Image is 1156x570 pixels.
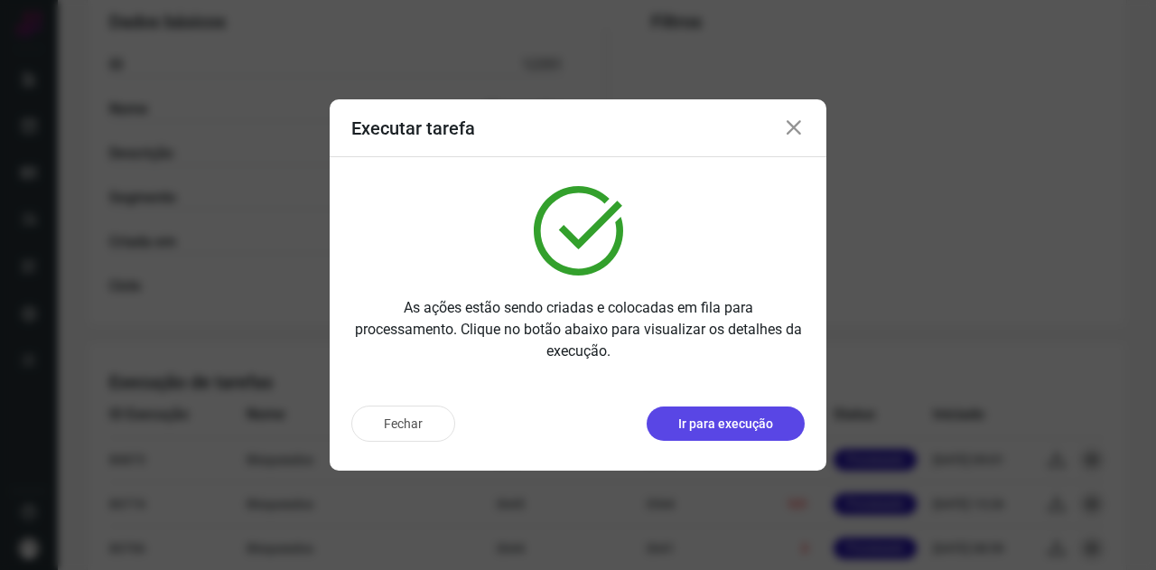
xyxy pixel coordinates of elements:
p: As ações estão sendo criadas e colocadas em fila para processamento. Clique no botão abaixo para ... [351,297,805,362]
p: Ir para execução [678,415,773,434]
button: Ir para execução [647,406,805,441]
img: verified.svg [534,186,623,276]
h3: Executar tarefa [351,117,475,139]
button: Fechar [351,406,455,442]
